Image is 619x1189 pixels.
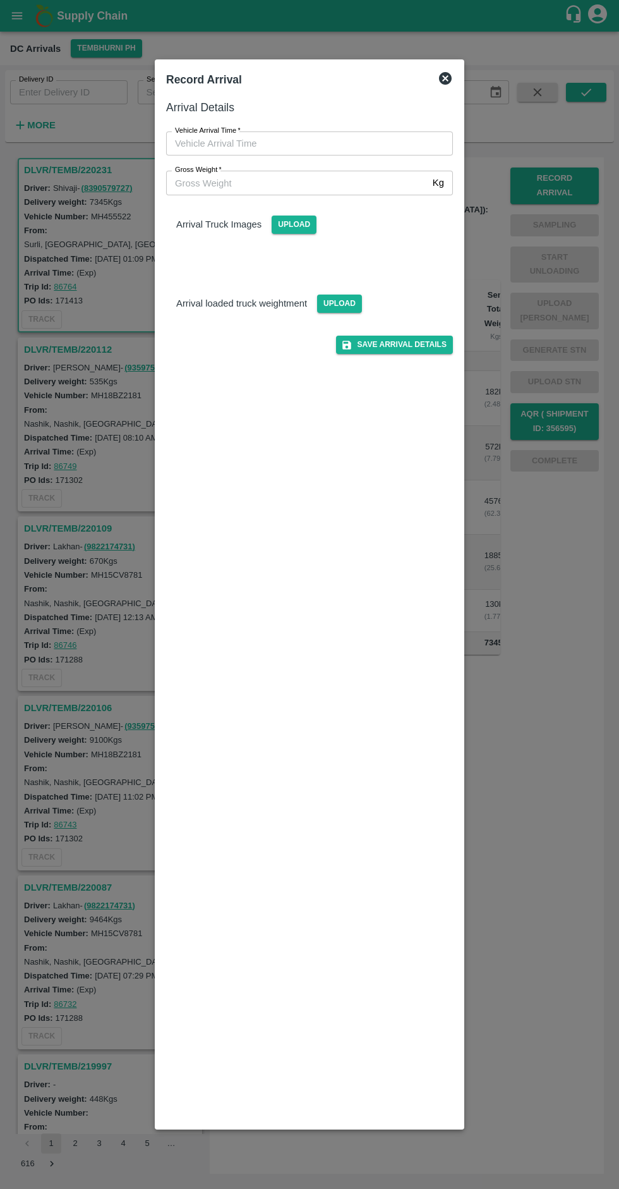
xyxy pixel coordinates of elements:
[433,176,444,190] p: Kg
[166,131,444,155] input: Choose date
[317,295,362,313] span: Upload
[166,73,242,86] b: Record Arrival
[272,216,316,234] span: Upload
[336,336,453,354] button: Save Arrival Details
[176,296,307,310] p: Arrival loaded truck weightment
[166,171,428,195] input: Gross Weight
[166,99,453,116] h6: Arrival Details
[175,165,222,175] label: Gross Weight
[175,126,241,136] label: Vehicle Arrival Time
[176,217,261,231] p: Arrival Truck Images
